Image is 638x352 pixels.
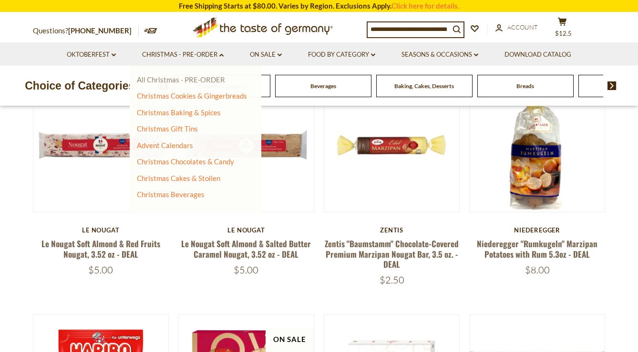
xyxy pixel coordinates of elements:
a: Click here for details. [391,1,459,10]
img: next arrow [607,81,617,90]
a: Niederegger "Rumkugeln" Marzipan Potatoes with Rum 5.3oz - DEAL [477,238,597,260]
a: Breads [516,82,534,90]
a: Baking, Cakes, Desserts [394,82,454,90]
span: Account [507,23,538,31]
a: On Sale [250,50,282,60]
a: Beverages [310,82,336,90]
a: Seasons & Occasions [401,50,478,60]
span: $5.00 [88,264,113,276]
img: Niederegger "Rumkugeln" Marzipan Potatoes with Rum 5.3oz - DEAL [470,77,605,212]
span: $5.00 [234,264,258,276]
span: $12.5 [555,30,572,37]
a: All Christmas - PRE-ORDER [137,75,225,84]
a: Advent Calendars [137,141,193,150]
a: Christmas Beverages [137,190,205,199]
a: Download Catalog [504,50,571,60]
a: Account [495,22,538,33]
div: Niederegger [469,226,605,234]
img: Zentis "Baumstamm" Chocolate-Covered Premium Marzipan Nougat Bar, 3.5 oz. - DEAL [324,77,459,212]
span: $2.50 [380,274,404,286]
div: Le Nougat [33,226,169,234]
a: Christmas Chocolates & Candy [137,157,234,166]
a: Christmas Gift Tins [137,124,198,133]
a: Le Nougat Soft Almond & Salted Butter Caramel Nougat, 3.52 oz - DEAL [181,238,311,260]
a: Food By Category [308,50,375,60]
a: Christmas - PRE-ORDER [142,50,224,60]
span: $8.00 [525,264,550,276]
img: Le Nougat Soft Almond & Red Fruits Nougat, 3.52 oz - DEAL [33,77,168,212]
a: Christmas Baking & Spices [137,108,221,117]
div: Le Nougat [178,226,314,234]
p: Questions? [33,25,139,37]
a: [PHONE_NUMBER] [68,26,132,35]
button: $12.5 [548,17,576,41]
a: Le Nougat Soft Almond & Red Fruits Nougat, 3.52 oz - DEAL [41,238,160,260]
a: Christmas Cookies & Gingerbreads [137,91,247,100]
a: Oktoberfest [67,50,116,60]
div: Zentis [324,226,460,234]
a: Christmas Cakes & Stollen [137,174,220,182]
a: Zentis "Baumstamm" Chocolate-Covered Premium Marzipan Nougat Bar, 3.5 oz. - DEAL [325,238,459,270]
